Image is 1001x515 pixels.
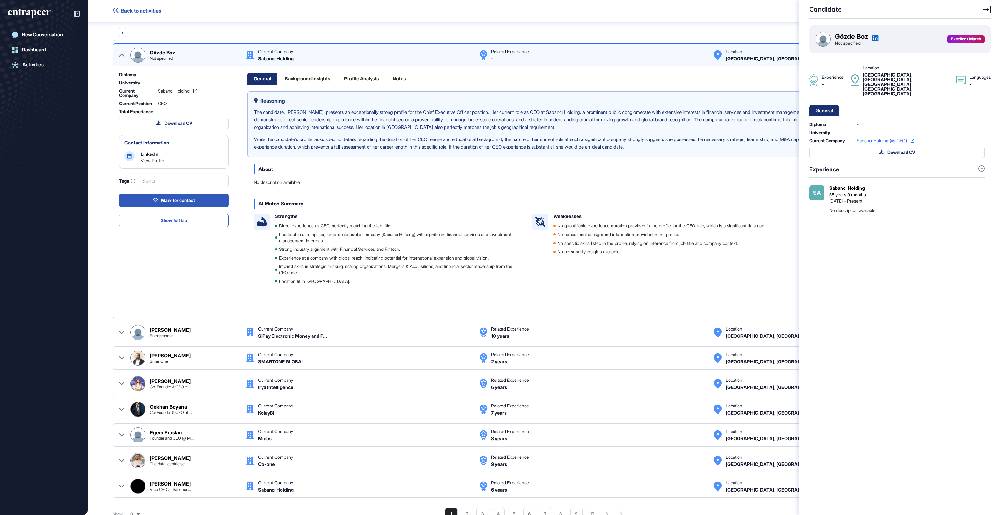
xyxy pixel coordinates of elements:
div: - [822,82,824,87]
div: Current Company [809,139,847,143]
div: [DATE] - Present [829,199,862,204]
div: Location [863,66,879,70]
div: - [857,130,985,135]
div: Candidate [809,6,842,13]
div: University [809,130,847,135]
div: Sa [809,185,824,200]
div: Experience [809,166,839,173]
span: [GEOGRAPHIC_DATA], [GEOGRAPHIC_DATA], [GEOGRAPHIC_DATA] [GEOGRAPHIC_DATA] [863,72,912,92]
div: Sabancı Holding [829,185,865,191]
div: No description available [829,207,876,214]
img: Gözde Boz [816,32,830,46]
div: Diploma [809,122,847,127]
span: [GEOGRAPHIC_DATA] [863,91,911,97]
div: Not specified [835,41,861,45]
div: Download CV [879,149,915,155]
a: Sabancı Holding (as CEO) [857,139,914,143]
div: - [857,122,985,127]
div: Gözde Boz [835,33,868,40]
div: - [969,82,972,87]
span: , [911,86,912,92]
span: Excellent Match [951,37,981,41]
div: Languages [969,75,991,79]
button: Download CV [809,147,985,158]
span: 55 years 9 months [829,192,866,197]
div: General [816,108,833,113]
div: Experience [822,75,844,79]
span: Sabancı Holding (as CEO) [857,139,907,143]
